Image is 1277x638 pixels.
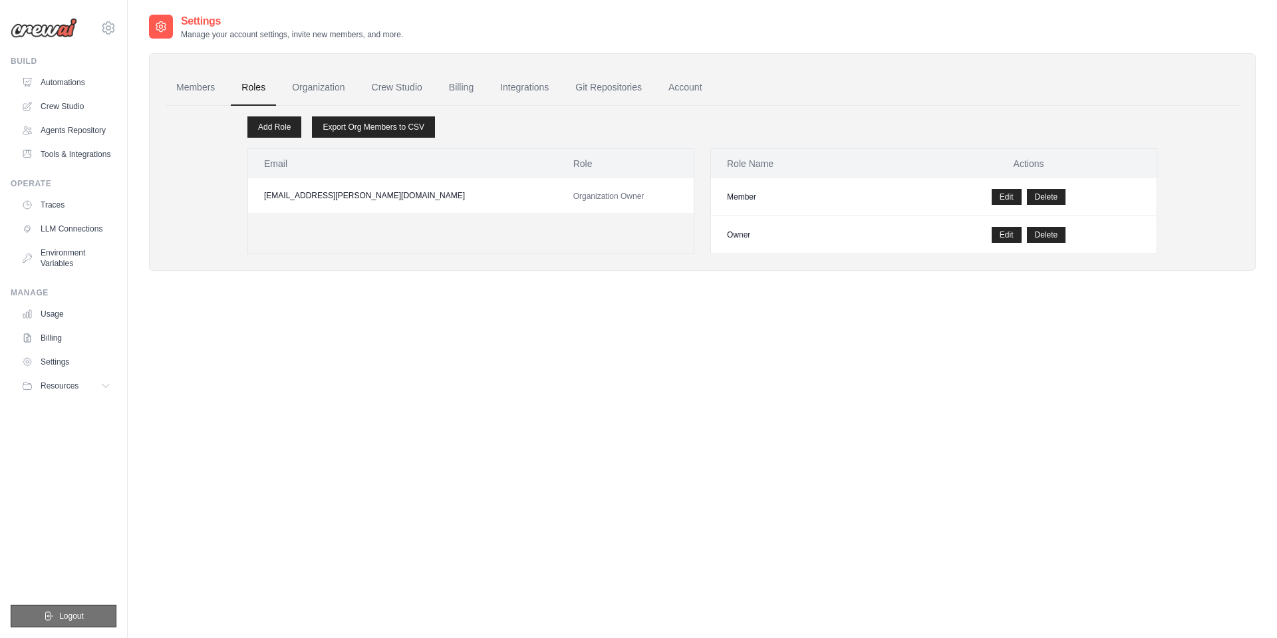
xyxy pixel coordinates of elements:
[16,120,116,141] a: Agents Repository
[992,189,1022,205] a: Edit
[166,70,225,106] a: Members
[181,29,403,40] p: Manage your account settings, invite new members, and more.
[11,18,77,38] img: Logo
[248,178,557,213] td: [EMAIL_ADDRESS][PERSON_NAME][DOMAIN_NAME]
[438,70,484,106] a: Billing
[557,149,694,178] th: Role
[59,611,84,621] span: Logout
[1027,227,1066,243] button: Delete
[11,605,116,627] button: Logout
[16,242,116,274] a: Environment Variables
[181,13,403,29] h2: Settings
[16,327,116,349] a: Billing
[1027,189,1066,205] button: Delete
[658,70,713,106] a: Account
[490,70,559,106] a: Integrations
[11,287,116,298] div: Manage
[16,144,116,165] a: Tools & Integrations
[16,194,116,216] a: Traces
[565,70,652,106] a: Git Repositories
[16,351,116,373] a: Settings
[361,70,433,106] a: Crew Studio
[11,178,116,189] div: Operate
[248,149,557,178] th: Email
[711,149,901,178] th: Role Name
[901,149,1157,178] th: Actions
[16,96,116,117] a: Crew Studio
[16,375,116,397] button: Resources
[247,116,301,138] a: Add Role
[992,227,1022,243] a: Edit
[711,178,901,216] td: Member
[16,72,116,93] a: Automations
[573,192,644,201] span: Organization Owner
[16,218,116,239] a: LLM Connections
[16,303,116,325] a: Usage
[281,70,355,106] a: Organization
[11,56,116,67] div: Build
[711,216,901,254] td: Owner
[231,70,276,106] a: Roles
[41,381,78,391] span: Resources
[312,116,435,138] a: Export Org Members to CSV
